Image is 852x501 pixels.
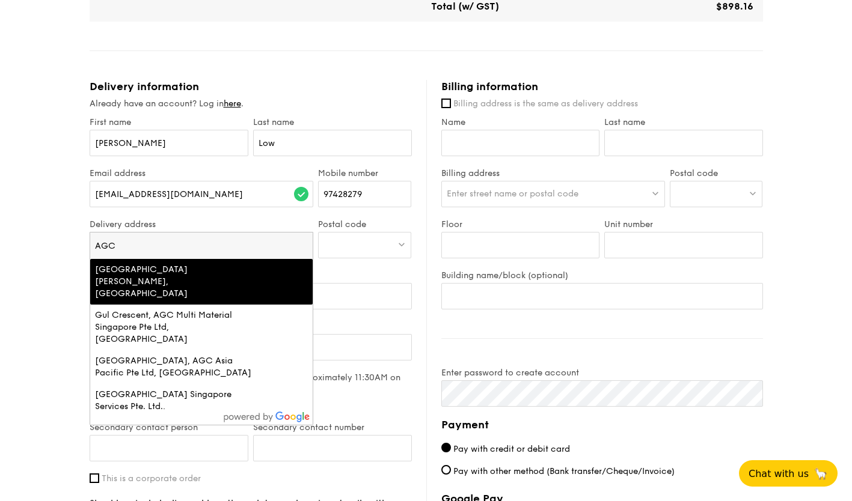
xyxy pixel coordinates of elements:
img: powered-by-google.60e8a832.png [224,411,310,422]
label: First name [90,117,248,127]
img: icon-dropdown.fa26e9f9.svg [397,240,406,249]
label: Unit number [604,219,763,229]
div: [GEOGRAPHIC_DATA][PERSON_NAME], [GEOGRAPHIC_DATA] [95,264,255,300]
img: icon-dropdown.fa26e9f9.svg [749,189,757,198]
label: Delivery address [90,219,314,229]
label: Enter password to create account [441,368,763,378]
input: Billing address is the same as delivery address [441,99,451,108]
img: icon-success.f839ccf9.svg [294,187,308,201]
span: 🦙 [814,467,828,481]
input: This is a corporate order [90,473,99,483]
span: This is a corporate order [102,473,201,484]
label: Secondary contact number [253,422,412,433]
label: Last name [604,117,763,127]
span: Billing information [441,80,538,93]
label: Floor [441,219,600,229]
label: Postal code [318,219,411,229]
h4: Payment [441,416,763,433]
label: Billing address [441,168,665,178]
label: Secondary contact person [90,422,248,433]
label: Email address [90,168,314,178]
div: Gul Crescent, AGC Multi Material Singapore Pte Ltd, [GEOGRAPHIC_DATA] [95,309,255,345]
span: Total (w/ GST) [431,1,499,12]
a: here [224,99,241,109]
button: Chat with us🦙 [739,460,838,487]
span: Delivery information [90,80,199,93]
span: Pay with credit or debit card [453,444,570,454]
label: Name [441,117,600,127]
span: Chat with us [749,468,809,479]
span: Billing address is the same as delivery address [453,99,638,109]
div: Already have an account? Log in . [90,98,412,110]
span: Pay with other method (Bank transfer/Cheque/Invoice) [453,466,675,476]
label: Mobile number [318,168,411,178]
img: icon-dropdown.fa26e9f9.svg [651,189,660,198]
input: Pay with credit or debit card [441,443,451,452]
div: [GEOGRAPHIC_DATA], AGC Asia Pacific Pte Ltd, [GEOGRAPHIC_DATA] [95,355,255,379]
div: [GEOGRAPHIC_DATA] Singapore Services Pte. Ltd., [GEOGRAPHIC_DATA] [95,389,255,425]
label: Last name [253,117,412,127]
label: Postal code [670,168,763,178]
label: Unit number [253,270,412,281]
span: Enter street name or postal code [447,189,578,199]
input: Pay with other method (Bank transfer/Cheque/Invoice) [441,465,451,475]
span: $898.16 [716,1,753,12]
label: Building name/block (optional) [441,270,763,281]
